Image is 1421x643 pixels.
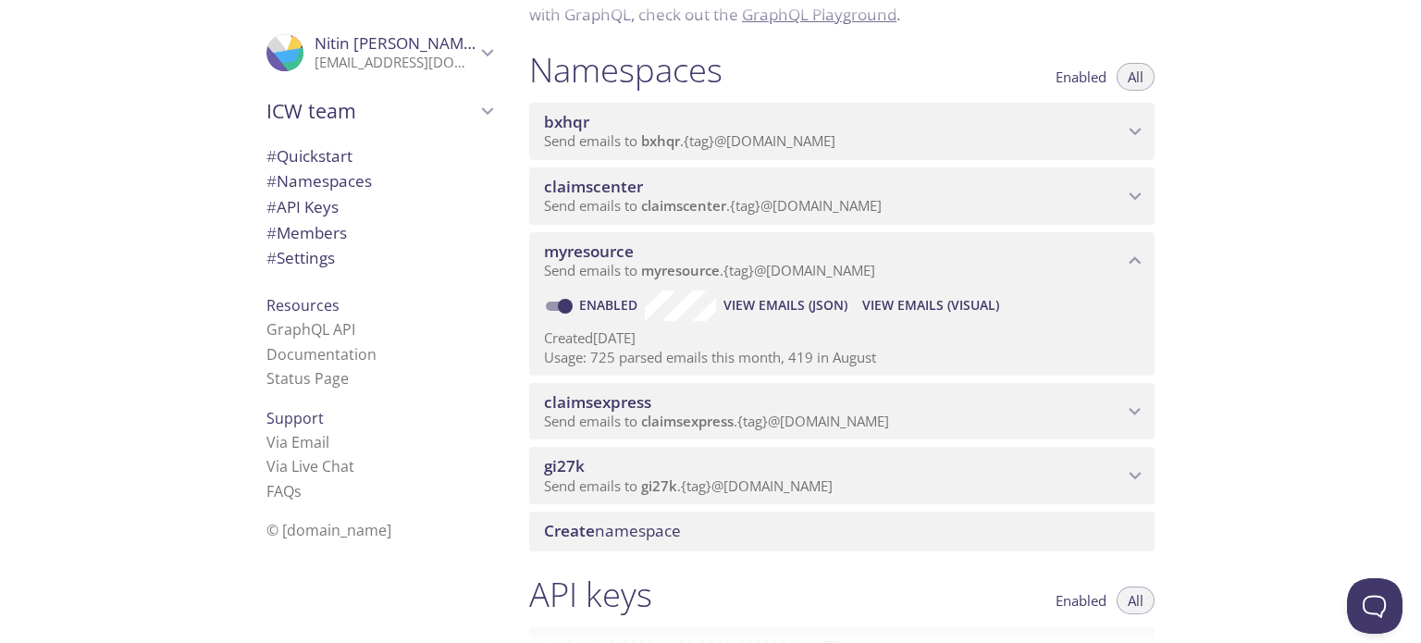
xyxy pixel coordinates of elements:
span: # [266,196,277,217]
span: Send emails to . {tag} @[DOMAIN_NAME] [544,476,833,495]
a: GraphQL API [266,319,355,340]
div: Members [252,220,507,246]
span: Send emails to . {tag} @[DOMAIN_NAME] [544,412,889,430]
span: View Emails (Visual) [862,294,999,316]
div: claimsexpress namespace [529,383,1155,440]
iframe: Help Scout Beacon - Open [1347,578,1402,634]
span: Resources [266,295,340,315]
span: claimscenter [641,196,726,215]
span: bxhqr [641,131,680,150]
span: ICW team [266,98,476,124]
button: View Emails (Visual) [855,291,1007,320]
a: Via Email [266,432,329,452]
div: ICW team [252,87,507,135]
div: myresource namespace [529,232,1155,290]
a: FAQ [266,481,302,501]
span: Nitin [PERSON_NAME] [315,32,478,54]
div: Quickstart [252,143,507,169]
div: claimscenter namespace [529,167,1155,225]
span: Namespaces [266,170,372,192]
span: s [294,481,302,501]
span: # [266,170,277,192]
div: API Keys [252,194,507,220]
span: © [DOMAIN_NAME] [266,520,391,540]
span: Send emails to . {tag} @[DOMAIN_NAME] [544,261,875,279]
div: Create namespace [529,512,1155,550]
span: bxhqr [544,111,589,132]
span: # [266,247,277,268]
a: Enabled [576,296,645,314]
button: Enabled [1044,63,1118,91]
h1: Namespaces [529,49,723,91]
span: gi27k [544,455,585,476]
span: # [266,145,277,167]
p: Created [DATE] [544,328,1140,348]
span: claimsexpress [544,391,651,413]
span: myresource [641,261,720,279]
span: claimscenter [544,176,643,197]
div: bxhqr namespace [529,103,1155,160]
span: Support [266,408,324,428]
span: myresource [544,241,634,262]
div: Namespaces [252,168,507,194]
span: Create [544,520,595,541]
span: API Keys [266,196,339,217]
div: gi27k namespace [529,447,1155,504]
span: Send emails to . {tag} @[DOMAIN_NAME] [544,196,882,215]
button: Enabled [1044,587,1118,614]
span: View Emails (JSON) [723,294,847,316]
div: Nitin Jindal [252,22,507,83]
span: Settings [266,247,335,268]
p: Usage: 725 parsed emails this month, 419 in August [544,348,1140,367]
button: All [1117,63,1155,91]
button: All [1117,587,1155,614]
p: [EMAIL_ADDRESS][DOMAIN_NAME] [315,54,476,72]
span: namespace [544,520,681,541]
span: Quickstart [266,145,352,167]
h1: API keys [529,574,652,615]
button: View Emails (JSON) [716,291,855,320]
span: Send emails to . {tag} @[DOMAIN_NAME] [544,131,835,150]
a: Status Page [266,368,349,389]
div: Team Settings [252,245,507,271]
span: claimsexpress [641,412,734,430]
a: Documentation [266,344,377,365]
span: # [266,222,277,243]
span: Members [266,222,347,243]
a: Via Live Chat [266,456,354,476]
span: gi27k [641,476,677,495]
